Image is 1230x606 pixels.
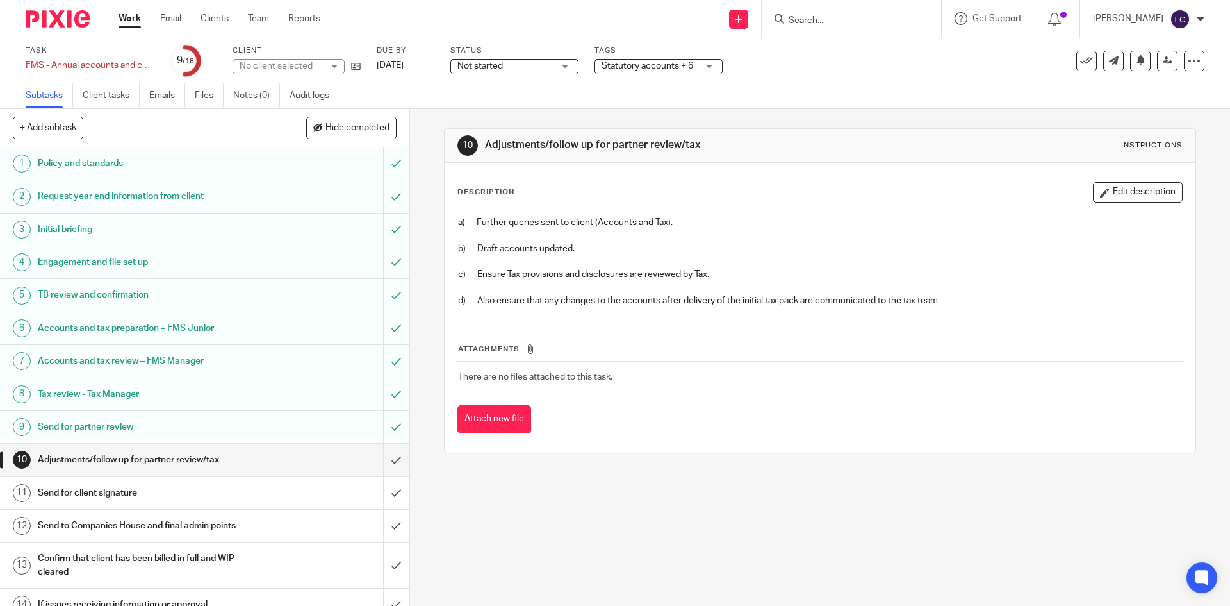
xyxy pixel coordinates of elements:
[38,385,259,404] h1: Tax review - Tax Manager
[26,10,90,28] img: Pixie
[26,83,73,108] a: Subtasks
[13,557,31,575] div: 13
[787,15,903,27] input: Search
[248,12,269,25] a: Team
[38,417,259,437] h1: Send for partner review
[160,12,181,25] a: Email
[458,242,1181,255] p: b) Draft accounts updated.
[457,187,514,198] p: Description
[458,216,1181,229] p: a) Further queries sent to client (Accounts and Tax).
[485,139,848,152] h1: Adjustments/follow up for partner review/tax
[13,253,31,271] div: 4
[377,61,404,70] span: [DATE]
[38,187,259,206] h1: Request year end information from client
[38,220,259,239] h1: Initial briefing
[13,287,31,305] div: 5
[1093,12,1163,25] p: [PERSON_NAME]
[13,418,31,436] div: 9
[240,60,323,72] div: No client selected
[183,58,194,65] small: /18
[972,14,1022,23] span: Get Support
[233,83,280,108] a: Notes (0)
[201,12,229,25] a: Clients
[26,59,154,72] div: FMS - Annual accounts and corporation tax - December 2024
[1121,140,1183,151] div: Instructions
[450,46,578,56] label: Status
[13,484,31,502] div: 11
[13,385,31,403] div: 8
[458,346,520,353] span: Attachments
[594,46,723,56] label: Tags
[38,351,259,371] h1: Accounts and tax review – FMS Manager
[38,450,259,469] h1: Adjustments/follow up for partner review/tax
[83,83,140,108] a: Client tasks
[38,549,259,582] h1: Confirm that client has been billed in full and WIP cleared
[13,155,31,173] div: 1
[38,484,259,503] h1: Send for client signature
[26,59,154,72] div: FMS - Annual accounts and corporation tax - [DATE]
[13,319,31,337] div: 6
[13,221,31,239] div: 3
[457,405,531,434] button: Attach new file
[602,62,693,71] span: Statutory accounts + 6
[38,285,259,305] h1: TB review and confirmation
[1170,9,1190,29] img: svg%3E
[1093,182,1183,203] button: Edit description
[457,135,478,156] div: 10
[290,83,339,108] a: Audit logs
[233,46,361,56] label: Client
[458,294,1181,307] p: d) Also ensure that any changes to the accounts after delivery of the initial tax pack are commun...
[458,373,612,382] span: There are no files attached to this task.
[13,517,31,535] div: 12
[457,62,503,71] span: Not started
[195,83,224,108] a: Files
[13,352,31,370] div: 7
[119,12,141,25] a: Work
[26,46,154,56] label: Task
[306,117,397,139] button: Hide completed
[177,53,194,68] div: 9
[13,451,31,469] div: 10
[458,268,1181,281] p: c) Ensure Tax provisions and disclosures are reviewed by Tax.
[13,117,83,139] button: + Add subtask
[325,123,389,133] span: Hide completed
[288,12,320,25] a: Reports
[377,46,434,56] label: Due by
[13,188,31,206] div: 2
[38,253,259,272] h1: Engagement and file set up
[38,319,259,338] h1: Accounts and tax preparation – FMS Junior
[38,154,259,173] h1: Policy and standards
[149,83,185,108] a: Emails
[38,516,259,535] h1: Send to Companies House and final admin points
